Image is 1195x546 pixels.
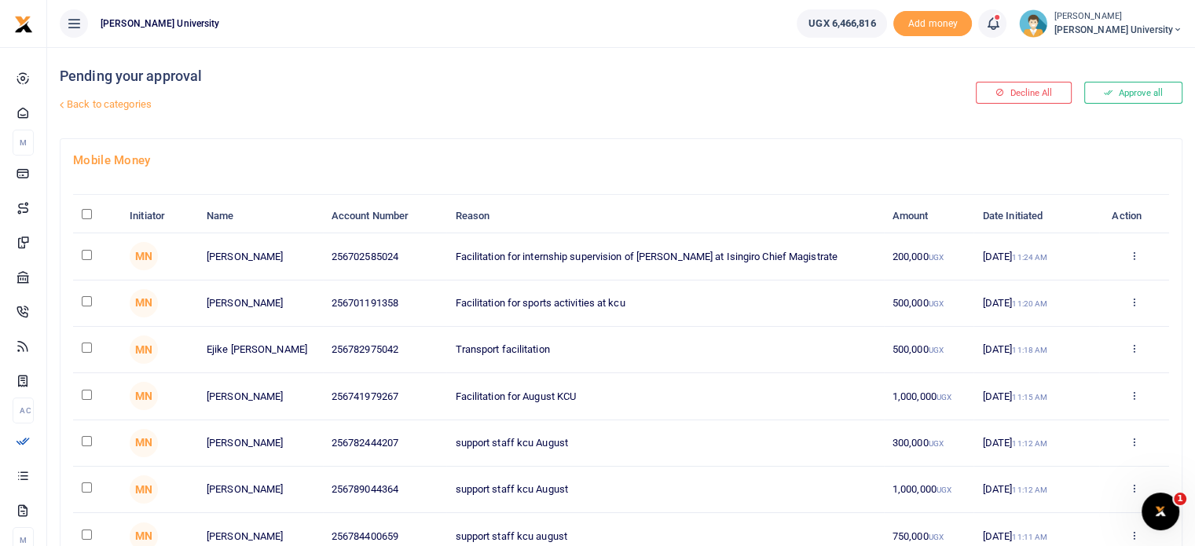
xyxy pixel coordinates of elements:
[446,327,883,373] td: Transport facilitation
[446,420,883,467] td: support staff kcu August
[121,200,198,233] th: Initiator: activate to sort column ascending
[973,233,1099,280] td: [DATE]
[1019,9,1182,38] a: profile-user [PERSON_NAME] [PERSON_NAME] University
[797,9,887,38] a: UGX 6,466,816
[893,11,972,37] li: Toup your wallet
[323,280,447,327] td: 256701191358
[928,299,943,308] small: UGX
[198,200,323,233] th: Name: activate to sort column ascending
[446,200,883,233] th: Reason: activate to sort column ascending
[973,373,1099,420] td: [DATE]
[13,398,34,423] li: Ac
[323,467,447,513] td: 256789044364
[1174,493,1186,505] span: 1
[446,233,883,280] td: Facilitation for internship supervision of [PERSON_NAME] at Isingiro Chief Magistrate
[323,327,447,373] td: 256782975042
[323,233,447,280] td: 256702585024
[937,393,951,401] small: UGX
[1012,393,1047,401] small: 11:15 AM
[884,420,974,467] td: 300,000
[973,467,1099,513] td: [DATE]
[973,327,1099,373] td: [DATE]
[198,420,323,467] td: [PERSON_NAME]
[198,280,323,327] td: [PERSON_NAME]
[884,467,974,513] td: 1,000,000
[323,200,447,233] th: Account Number: activate to sort column ascending
[56,91,804,118] a: Back to categories
[1054,23,1182,37] span: [PERSON_NAME] University
[130,429,158,457] span: Molly Ninsima
[130,289,158,317] span: Molly Ninsima
[928,439,943,448] small: UGX
[928,253,943,262] small: UGX
[1012,486,1047,494] small: 11:12 AM
[446,373,883,420] td: Facilitation for August KCU
[1012,299,1047,308] small: 11:20 AM
[14,15,33,34] img: logo-small
[884,200,974,233] th: Amount: activate to sort column ascending
[130,242,158,270] span: Molly Ninsima
[1054,10,1182,24] small: [PERSON_NAME]
[13,130,34,156] li: M
[94,16,225,31] span: [PERSON_NAME] University
[973,280,1099,327] td: [DATE]
[790,9,893,38] li: Wallet ballance
[130,382,158,410] span: Molly Ninsima
[976,82,1072,104] button: Decline All
[893,16,972,28] a: Add money
[1012,439,1047,448] small: 11:12 AM
[198,467,323,513] td: [PERSON_NAME]
[1012,533,1047,541] small: 11:11 AM
[973,200,1099,233] th: Date Initiated: activate to sort column ascending
[130,475,158,504] span: Molly Ninsima
[884,280,974,327] td: 500,000
[973,420,1099,467] td: [DATE]
[928,346,943,354] small: UGX
[130,335,158,364] span: Molly Ninsima
[893,11,972,37] span: Add money
[884,373,974,420] td: 1,000,000
[884,327,974,373] td: 500,000
[1142,493,1179,530] iframe: Intercom live chat
[1019,9,1047,38] img: profile-user
[198,327,323,373] td: Ejike [PERSON_NAME]
[73,200,121,233] th: : activate to sort column descending
[198,373,323,420] td: [PERSON_NAME]
[884,233,974,280] td: 200,000
[60,68,804,85] h4: Pending your approval
[446,280,883,327] td: Facilitation for sports activities at kcu
[73,152,1169,169] h4: Mobile Money
[928,533,943,541] small: UGX
[323,373,447,420] td: 256741979267
[198,233,323,280] td: [PERSON_NAME]
[323,420,447,467] td: 256782444207
[1099,200,1169,233] th: Action: activate to sort column ascending
[937,486,951,494] small: UGX
[446,467,883,513] td: support staff kcu August
[1012,253,1047,262] small: 11:24 AM
[808,16,875,31] span: UGX 6,466,816
[1084,82,1182,104] button: Approve all
[14,17,33,29] a: logo-small logo-large logo-large
[1012,346,1047,354] small: 11:18 AM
